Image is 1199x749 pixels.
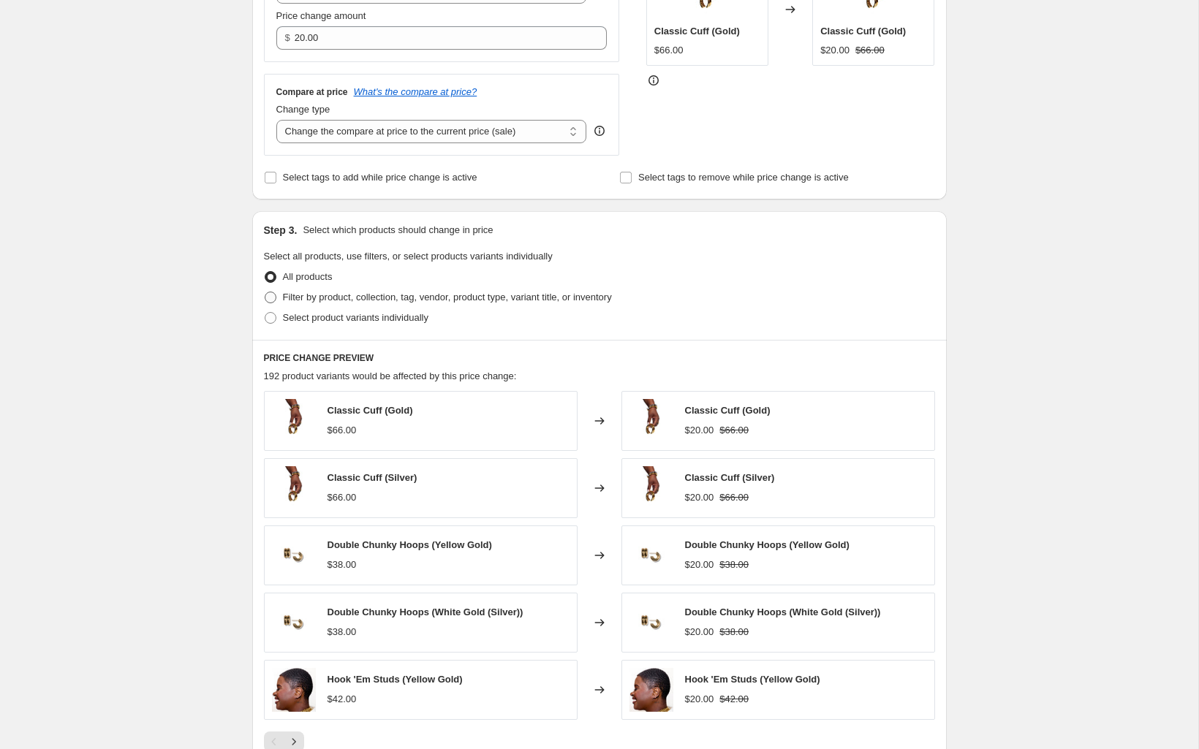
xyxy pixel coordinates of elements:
span: Double Chunky Hoops (White Gold (Silver)) [328,607,523,617]
span: Price change amount [276,10,366,21]
h3: Compare at price [276,86,348,98]
div: $38.00 [328,625,357,639]
img: IMG_4810_b1322260-f805-4e8c-9025-273291486e52_80x.jpg [629,399,673,443]
img: IMG_4810_b1322260-f805-4e8c-9025-273291486e52_80x.jpg [272,466,316,510]
div: $20.00 [685,625,714,639]
span: Double Chunky Hoops (Yellow Gold) [328,539,492,550]
img: IMG_4810_b1322260-f805-4e8c-9025-273291486e52_80x.jpg [272,399,316,443]
div: $66.00 [654,43,684,58]
button: What's the compare at price? [354,86,477,97]
span: Classic Cuff (Silver) [328,472,417,483]
div: $66.00 [328,423,357,438]
input: 80.00 [295,26,585,50]
img: GiGProduct20230522_80x.jpg [629,601,673,645]
span: All products [283,271,333,282]
span: 192 product variants would be affected by this price change: [264,370,517,381]
div: $20.00 [685,558,714,572]
span: Select all products, use filters, or select products variants individually [264,251,553,262]
div: $38.00 [328,558,357,572]
span: Classic Cuff (Gold) [685,405,771,416]
div: $20.00 [685,490,714,505]
div: $20.00 [685,423,714,438]
strike: $38.00 [719,558,749,572]
strike: $66.00 [719,423,749,438]
strike: $66.00 [855,43,885,58]
h6: PRICE CHANGE PREVIEW [264,352,935,364]
span: $ [285,32,290,43]
strike: $66.00 [719,490,749,505]
span: Classic Cuff (Silver) [685,472,775,483]
span: Classic Cuff (Gold) [654,26,740,37]
img: 036ac6c3-591e-413f-a331-a0f539b357b1_80x.jpg [629,668,673,712]
div: help [592,123,607,138]
div: $42.00 [328,692,357,707]
span: Double Chunky Hoops (Yellow Gold) [685,539,850,550]
span: Classic Cuff (Gold) [820,26,906,37]
img: GiGProduct20230522_80x.jpg [629,533,673,577]
span: Classic Cuff (Gold) [328,405,413,416]
img: IMG_4810_b1322260-f805-4e8c-9025-273291486e52_80x.jpg [629,466,673,510]
div: $66.00 [328,490,357,505]
img: 036ac6c3-591e-413f-a331-a0f539b357b1_80x.jpg [272,668,316,712]
strike: $38.00 [719,625,749,639]
span: Hook 'Em Studs (Yellow Gold) [328,674,463,685]
img: GiGProduct20230522_80x.jpg [272,533,316,577]
span: Change type [276,104,330,115]
span: Filter by product, collection, tag, vendor, product type, variant title, or inventory [283,292,612,303]
h2: Step 3. [264,223,298,237]
span: Select product variants individually [283,312,428,323]
strike: $42.00 [719,692,749,707]
p: Select which products should change in price [303,223,493,237]
img: GiGProduct20230522_80x.jpg [272,601,316,645]
div: $20.00 [820,43,850,58]
span: Select tags to remove while price change is active [638,172,849,183]
span: Select tags to add while price change is active [283,172,477,183]
span: Double Chunky Hoops (White Gold (Silver)) [685,607,881,617]
div: $20.00 [685,692,714,707]
span: Hook 'Em Studs (Yellow Gold) [685,674,820,685]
